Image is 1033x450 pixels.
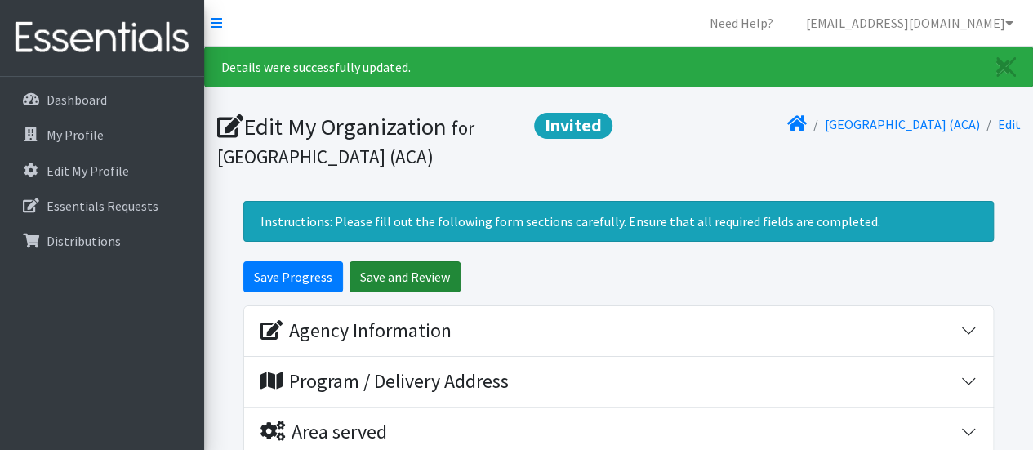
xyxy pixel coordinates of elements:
[47,127,104,143] p: My Profile
[793,7,1026,39] a: [EMAIL_ADDRESS][DOMAIN_NAME]
[7,11,198,65] img: HumanEssentials
[534,113,612,139] span: Invited
[825,116,980,132] a: [GEOGRAPHIC_DATA] (ACA)
[260,370,509,394] div: Program / Delivery Address
[7,189,198,222] a: Essentials Requests
[998,116,1021,132] a: Edit
[7,118,198,151] a: My Profile
[260,421,387,444] div: Area served
[260,319,452,343] div: Agency Information
[7,225,198,257] a: Distributions
[980,47,1032,87] a: Close
[7,83,198,116] a: Dashboard
[217,113,613,169] h1: Edit My Organization
[243,261,343,292] input: Save Progress
[204,47,1033,87] div: Details were successfully updated.
[350,261,461,292] input: Save and Review
[47,198,158,214] p: Essentials Requests
[217,116,474,168] small: for [GEOGRAPHIC_DATA] (ACA)
[244,306,993,356] button: Agency Information
[243,201,994,242] div: Instructions: Please fill out the following form sections carefully. Ensure that all required fie...
[47,91,107,108] p: Dashboard
[244,357,993,407] button: Program / Delivery Address
[697,7,786,39] a: Need Help?
[7,154,198,187] a: Edit My Profile
[47,163,129,179] p: Edit My Profile
[47,233,121,249] p: Distributions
